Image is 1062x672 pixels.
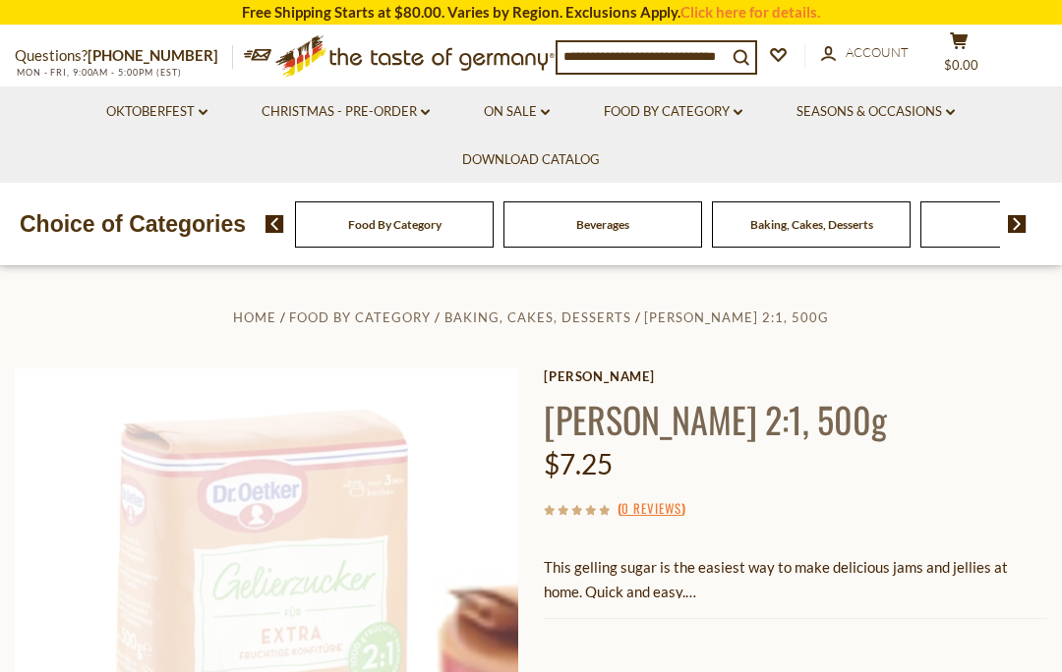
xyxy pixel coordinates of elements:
span: $7.25 [544,447,613,480]
span: Account [846,44,909,60]
a: Baking, Cakes, Desserts [444,309,631,325]
a: Download Catalog [462,149,600,171]
a: Home [233,309,276,325]
a: Account [821,42,909,64]
a: Click here for details. [680,3,820,21]
a: [PERSON_NAME] 2:1, 500g [644,309,829,325]
a: [PHONE_NUMBER] [88,46,218,64]
a: 0 Reviews [621,498,681,520]
a: Christmas - PRE-ORDER [262,101,430,123]
button: $0.00 [929,31,988,81]
a: Oktoberfest [106,101,207,123]
a: Seasons & Occasions [796,101,955,123]
img: next arrow [1008,215,1027,233]
a: Beverages [576,217,629,232]
a: Food By Category [289,309,431,325]
a: [PERSON_NAME] [544,368,1047,384]
span: This gelling sugar is the easiest way to make delicious jams and jellies at home. Quick and easy. [544,558,1008,600]
a: Baking, Cakes, Desserts [750,217,873,232]
a: Food By Category [604,101,742,123]
a: On Sale [484,101,550,123]
span: $0.00 [944,57,978,73]
span: MON - FRI, 9:00AM - 5:00PM (EST) [15,67,182,78]
a: Food By Category [348,217,442,232]
span: ( ) [618,498,685,518]
p: Questions? [15,43,233,69]
img: previous arrow [265,215,284,233]
h1: [PERSON_NAME] 2:1, 500g [544,397,1047,441]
